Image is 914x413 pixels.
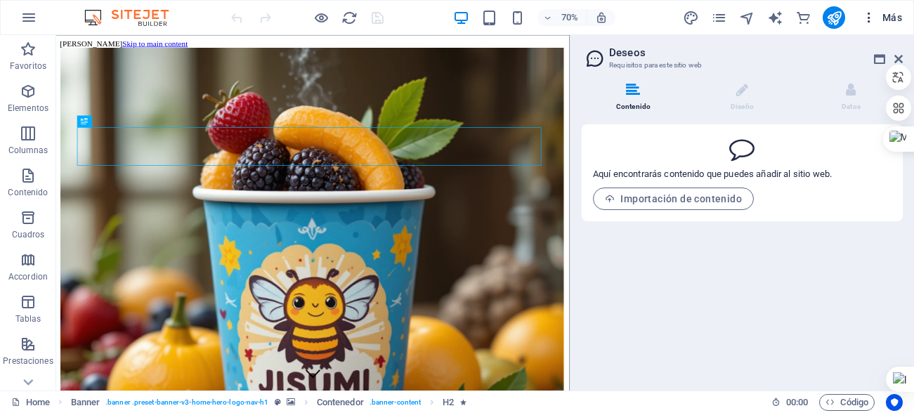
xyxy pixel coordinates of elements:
button: reload [341,9,358,26]
span: 00 00 [786,394,808,411]
i: Comercio [795,10,811,26]
p: Contenido [8,187,48,198]
li: Diseño [691,83,799,113]
button: commerce [795,9,811,26]
i: Este elemento es un preajuste personalizable [275,398,281,406]
span: Importación de contenido [605,193,742,204]
li: Datos [799,83,903,113]
button: navigator [738,9,755,26]
span: . banner .preset-banner-v3-home-hero-logo-nav-h1 [105,394,268,411]
p: Favoritos [10,60,46,72]
span: Haz clic para seleccionar y doble clic para editar [317,394,364,411]
a: Haz clic para cancelar la selección y doble clic para abrir páginas [11,394,50,411]
button: text_generator [766,9,783,26]
span: . banner-content [370,394,421,411]
a: Skip to main content [95,6,188,18]
p: Prestaciones [3,355,53,367]
i: El elemento contiene una animación [460,398,466,406]
i: Este elemento contiene un fondo [287,398,295,406]
li: Contenido [582,83,691,113]
h3: Requisitos para este sitio web [609,59,875,72]
p: Aquí encontrarás contenido que puedes añadir al sitio web. [593,168,832,181]
button: Importación de contenido [593,188,754,210]
button: pages [710,9,727,26]
p: Accordion [8,271,48,282]
p: Cuadros [12,229,45,240]
i: Navegador [739,10,755,26]
p: Elementos [8,103,48,114]
i: Páginas (Ctrl+Alt+S) [711,10,727,26]
button: 70% [537,9,587,26]
button: publish [823,6,845,29]
p: Columnas [8,145,48,156]
img: Editor Logo [81,9,186,26]
span: Haz clic para seleccionar y doble clic para editar [71,394,100,411]
span: Más [862,11,902,25]
span: Haz clic para seleccionar y doble clic para editar [443,394,454,411]
i: AI Writer [767,10,783,26]
button: Código [819,394,875,411]
i: Publicar [826,10,842,26]
i: Volver a cargar página [341,10,358,26]
span: Código [825,394,868,411]
nav: breadcrumb [71,394,466,411]
span: : [796,397,798,407]
h2: Deseos [609,46,903,59]
button: design [682,9,699,26]
p: Tablas [15,313,41,324]
h6: Tiempo de la sesión [771,394,809,411]
button: Más [856,6,908,29]
button: Usercentrics [886,394,903,411]
h6: 70% [559,9,581,26]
